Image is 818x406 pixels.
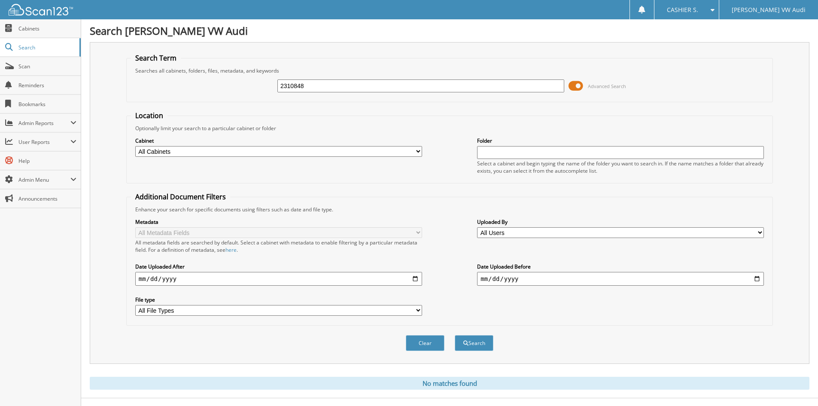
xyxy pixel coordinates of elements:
[18,176,70,183] span: Admin Menu
[477,272,764,286] input: end
[131,192,230,201] legend: Additional Document Filters
[455,335,493,351] button: Search
[9,4,73,15] img: scan123-logo-white.svg
[18,195,76,202] span: Announcements
[131,111,167,120] legend: Location
[477,137,764,144] label: Folder
[131,67,768,74] div: Searches all cabinets, folders, files, metadata, and keywords
[406,335,444,351] button: Clear
[135,137,422,144] label: Cabinet
[477,218,764,226] label: Uploaded By
[18,101,76,108] span: Bookmarks
[135,296,422,303] label: File type
[131,125,768,132] div: Optionally limit your search to a particular cabinet or folder
[135,272,422,286] input: start
[131,53,181,63] legend: Search Term
[90,24,809,38] h1: Search [PERSON_NAME] VW Audi
[135,218,422,226] label: Metadata
[667,7,698,12] span: CASHIER S.
[477,263,764,270] label: Date Uploaded Before
[18,138,70,146] span: User Reports
[135,263,422,270] label: Date Uploaded After
[18,157,76,165] span: Help
[90,377,809,390] div: No matches found
[588,83,626,89] span: Advanced Search
[18,119,70,127] span: Admin Reports
[18,44,75,51] span: Search
[135,239,422,253] div: All metadata fields are searched by default. Select a cabinet with metadata to enable filtering b...
[477,160,764,174] div: Select a cabinet and begin typing the name of the folder you want to search in. If the name match...
[18,63,76,70] span: Scan
[732,7,806,12] span: [PERSON_NAME] VW Audi
[225,246,237,253] a: here
[18,25,76,32] span: Cabinets
[131,206,768,213] div: Enhance your search for specific documents using filters such as date and file type.
[18,82,76,89] span: Reminders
